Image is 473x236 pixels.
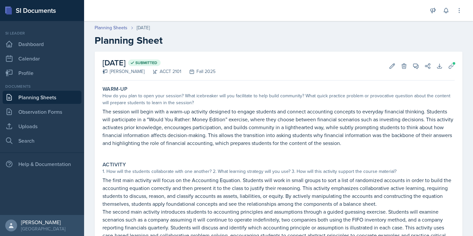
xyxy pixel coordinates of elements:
[3,83,81,89] div: Documents
[3,30,81,36] div: Si leader
[95,35,462,46] h2: Planning Sheet
[102,168,455,175] div: 1. How will the students collaborate with one another? 2. What learning strategy will you use? 3....
[21,225,65,232] div: [GEOGRAPHIC_DATA]
[145,68,181,75] div: ACCT 2101
[137,24,150,31] div: [DATE]
[102,176,455,208] p: The first main activity will focus on the Accounting Equation. Students will work in small groups...
[102,86,128,92] label: Warm-Up
[181,68,215,75] div: Fall 2025
[102,68,145,75] div: [PERSON_NAME]
[102,107,455,147] p: The session will begin with a warm-up activity designed to engage students and connect accounting...
[102,57,215,69] h2: [DATE]
[3,157,81,171] div: Help & Documentation
[3,105,81,118] a: Observation Forms
[3,66,81,80] a: Profile
[3,91,81,104] a: Planning Sheets
[3,134,81,147] a: Search
[3,52,81,65] a: Calendar
[102,161,126,168] label: Activity
[102,92,455,106] div: How do you plan to open your session? What icebreaker will you facilitate to help build community...
[135,60,157,65] span: Submitted
[3,37,81,51] a: Dashboard
[21,219,65,225] div: [PERSON_NAME]
[3,120,81,133] a: Uploads
[95,24,127,31] a: Planning Sheets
